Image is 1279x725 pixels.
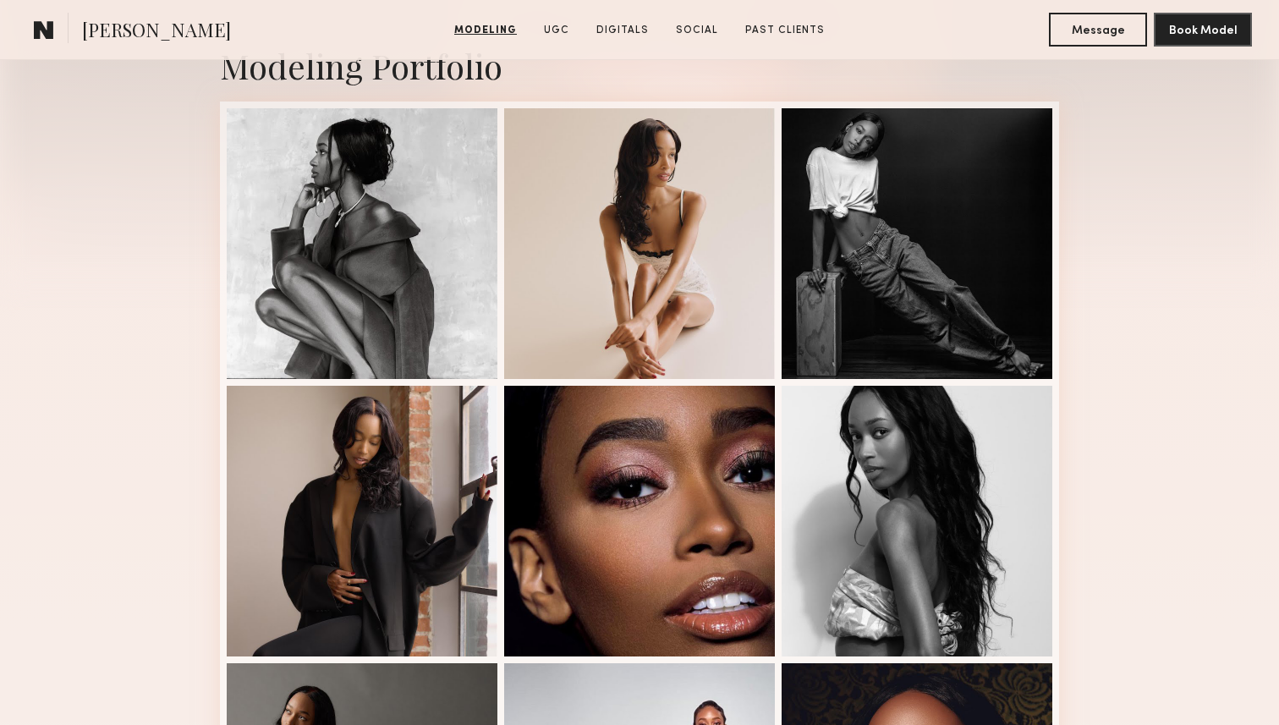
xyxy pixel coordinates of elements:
[447,23,524,38] a: Modeling
[738,23,832,38] a: Past Clients
[537,23,576,38] a: UGC
[82,17,231,47] span: [PERSON_NAME]
[1154,13,1252,47] button: Book Model
[590,23,656,38] a: Digitals
[220,43,1059,88] div: Modeling Portfolio
[1049,13,1147,47] button: Message
[1154,22,1252,36] a: Book Model
[669,23,725,38] a: Social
